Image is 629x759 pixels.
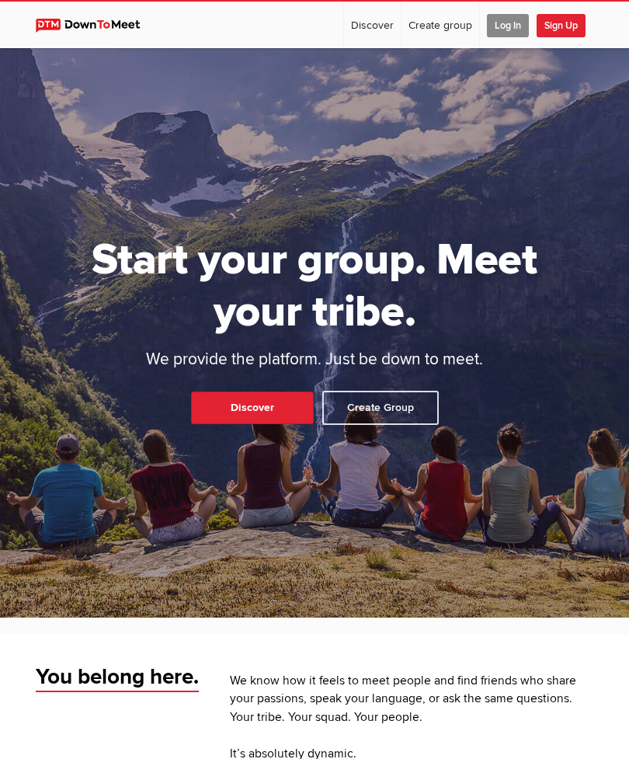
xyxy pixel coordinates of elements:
[36,663,199,692] span: You belong here.
[487,14,529,37] span: Log In
[401,2,479,48] a: Create group
[191,392,314,424] a: Discover
[230,672,593,727] p: We know how it feels to meet people and find friends who share your passions, speak your language...
[480,2,536,48] a: Log In
[36,19,155,33] img: DownToMeet
[537,14,586,37] span: Sign Up
[537,2,593,48] a: Sign Up
[62,234,567,338] h1: Start your group. Meet your tribe.
[322,391,439,425] a: Create Group
[344,2,401,48] a: Discover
